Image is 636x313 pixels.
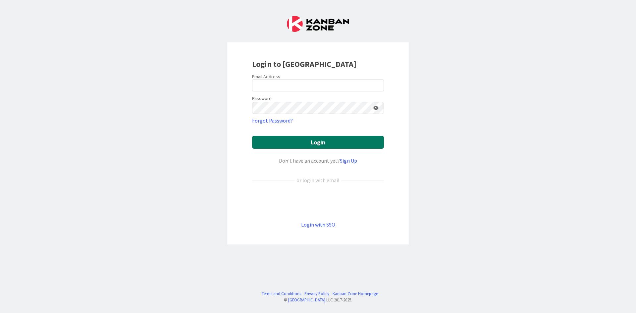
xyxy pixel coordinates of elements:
label: Email Address [252,74,280,79]
a: Terms and Conditions [262,290,301,297]
div: Don’t have an account yet? [252,157,384,165]
a: Kanban Zone Homepage [333,290,378,297]
a: Sign Up [340,157,357,164]
div: or login with email [295,176,341,184]
a: [GEOGRAPHIC_DATA] [288,297,325,302]
a: Privacy Policy [304,290,329,297]
a: Forgot Password? [252,117,293,125]
iframe: Sign in with Google Button [249,195,387,210]
a: Login with SSO [301,221,335,228]
div: © LLC 2017- 2025 . [258,297,378,303]
img: Kanban Zone [287,16,349,32]
b: Login to [GEOGRAPHIC_DATA] [252,59,356,69]
label: Password [252,95,272,102]
button: Login [252,136,384,149]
